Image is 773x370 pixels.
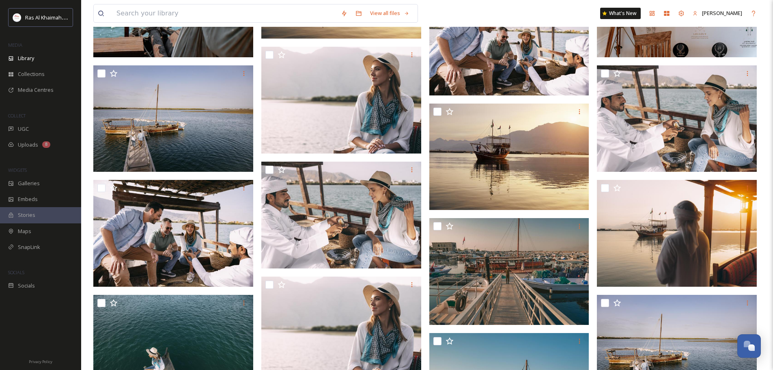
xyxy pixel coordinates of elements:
img: Suwaidi Pearl farm .jpg [597,65,757,172]
span: Stories [18,211,35,219]
span: MEDIA [8,42,22,48]
img: Suwaidi Pearl Farm .jpg [261,47,421,154]
span: WIDGETS [8,167,27,173]
span: SOCIALS [8,269,24,275]
img: Al Suwaidi Pearl farm.jpg [261,162,421,268]
span: [PERSON_NAME] [702,9,742,17]
span: Socials [18,282,35,290]
span: Uploads [18,141,38,149]
span: Privacy Policy [29,359,52,364]
span: Media Centres [18,86,54,94]
img: Pearl farm.jpg [429,218,589,325]
img: Suwaidi Pearl farm.jpg [597,180,757,287]
span: Maps [18,227,31,235]
input: Search your library [112,4,337,22]
img: Logo_RAKTDA_RGB-01.png [13,13,21,22]
a: [PERSON_NAME] [689,5,746,21]
div: 8 [42,141,50,148]
span: Ras Al Khaimah Tourism Development Authority [25,13,140,21]
a: Privacy Policy [29,356,52,366]
a: View all files [366,5,413,21]
img: Traditional pearl diving boat.jpg [93,65,253,172]
span: SnapLink [18,243,40,251]
a: What's New [600,8,641,19]
span: Embeds [18,195,38,203]
img: Suwaidi Pearl Farm .jpg [93,180,253,287]
span: Library [18,54,34,62]
span: Galleries [18,180,40,187]
span: UGC [18,125,29,133]
img: Al Suwaidi Pearl farm- boat.jpg [429,104,589,210]
span: Collections [18,70,45,78]
button: Open Chat [737,334,761,358]
span: COLLECT [8,113,26,119]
